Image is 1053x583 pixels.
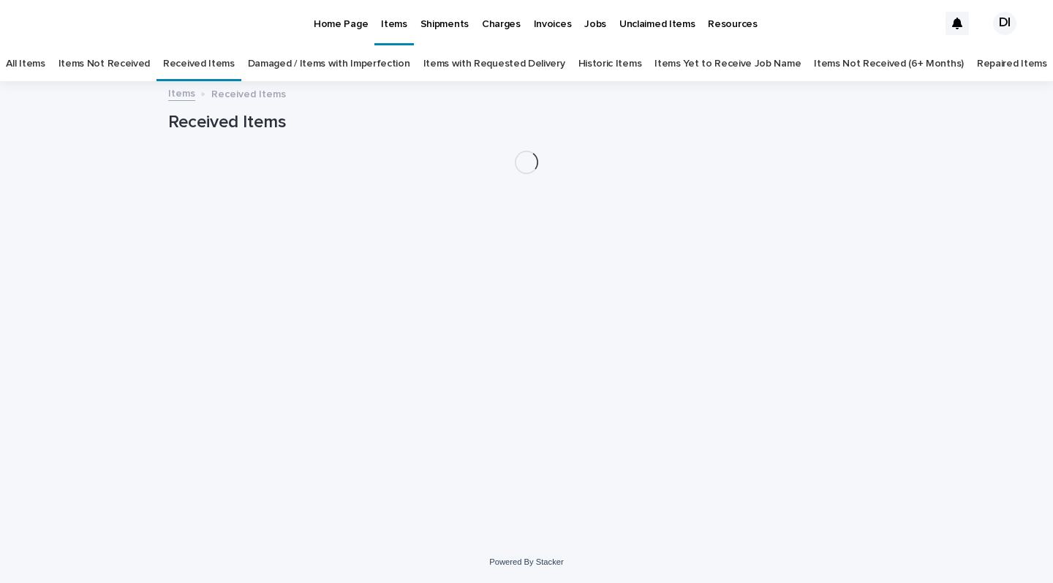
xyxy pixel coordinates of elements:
a: Powered By Stacker [489,557,563,566]
p: Received Items [211,85,286,101]
a: All Items [6,47,45,81]
a: Damaged / Items with Imperfection [248,47,410,81]
a: Received Items [163,47,235,81]
a: Items Yet to Receive Job Name [654,47,801,81]
a: Items Not Received [58,47,150,81]
a: Items [168,84,195,101]
div: DI [993,12,1016,35]
a: Historic Items [578,47,642,81]
a: Repaired Items [977,47,1047,81]
h1: Received Items [168,112,885,133]
a: Items with Requested Delivery [423,47,565,81]
a: Items Not Received (6+ Months) [814,47,964,81]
